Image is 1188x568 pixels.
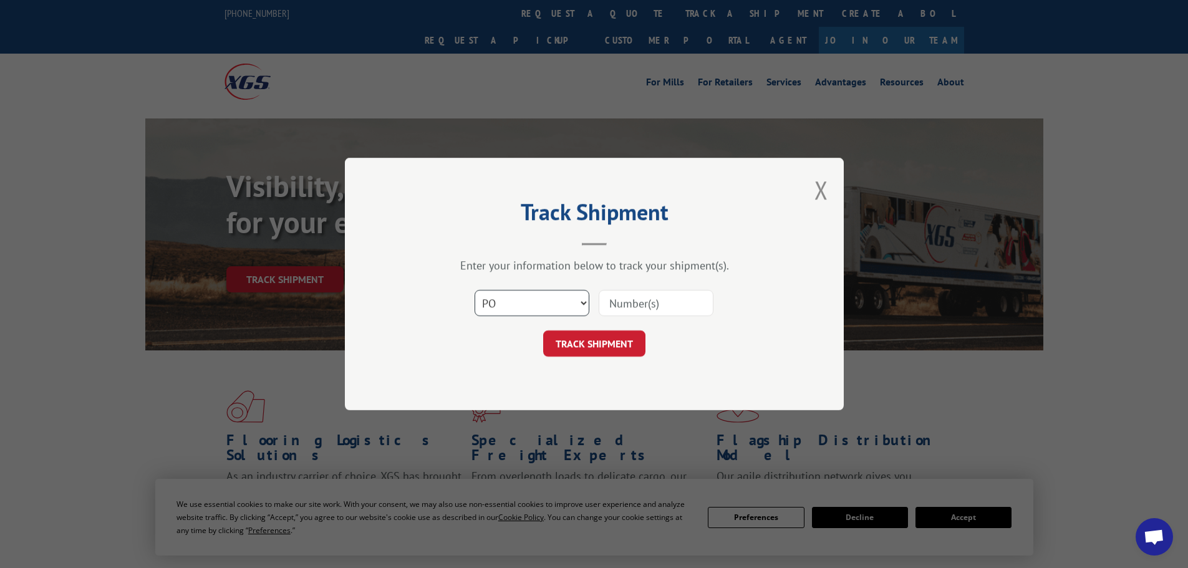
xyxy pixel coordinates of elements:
div: Enter your information below to track your shipment(s). [407,258,781,272]
h2: Track Shipment [407,203,781,227]
button: TRACK SHIPMENT [543,330,645,357]
input: Number(s) [599,290,713,316]
div: Open chat [1136,518,1173,556]
button: Close modal [814,173,828,206]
